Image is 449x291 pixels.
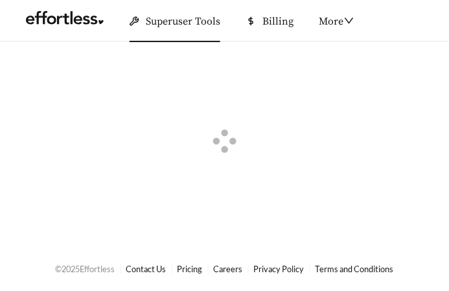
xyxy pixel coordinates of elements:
a: Careers [214,264,243,274]
a: Privacy Policy [254,264,305,274]
span: Superuser Tools [146,15,220,28]
a: Pricing [178,264,203,274]
a: Terms and Conditions [316,264,394,274]
span: © 2025 Effortless [56,264,115,274]
span: down [344,16,354,26]
a: Contact Us [126,264,167,274]
div: More [319,1,354,42]
span: Billing [262,15,294,28]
